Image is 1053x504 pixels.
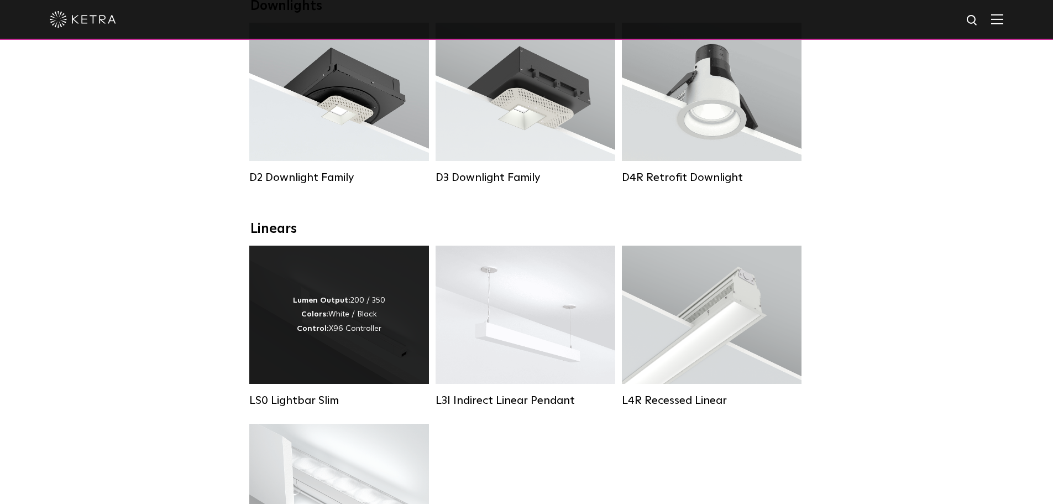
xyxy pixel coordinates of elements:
div: L4R Recessed Linear [622,394,801,407]
div: D2 Downlight Family [249,171,429,184]
a: D3 Downlight Family Lumen Output:700 / 900 / 1100Colors:White / Black / Silver / Bronze / Paintab... [436,23,615,184]
img: Hamburger%20Nav.svg [991,14,1003,24]
a: L4R Recessed Linear Lumen Output:400 / 600 / 800 / 1000Colors:White / BlackControl:Lutron Clear C... [622,246,801,407]
img: ketra-logo-2019-white [50,11,116,28]
div: L3I Indirect Linear Pendant [436,394,615,407]
a: L3I Indirect Linear Pendant Lumen Output:400 / 600 / 800 / 1000Housing Colors:White / BlackContro... [436,246,615,407]
div: 200 / 350 White / Black X96 Controller [293,294,385,336]
a: LS0 Lightbar Slim Lumen Output:200 / 350Colors:White / BlackControl:X96 Controller [249,246,429,407]
strong: Control: [297,325,329,332]
a: D2 Downlight Family Lumen Output:1200Colors:White / Black / Gloss Black / Silver / Bronze / Silve... [249,23,429,184]
div: LS0 Lightbar Slim [249,394,429,407]
strong: Colors: [301,310,328,318]
div: D4R Retrofit Downlight [622,171,801,184]
img: search icon [966,14,979,28]
a: D4R Retrofit Downlight Lumen Output:800Colors:White / BlackBeam Angles:15° / 25° / 40° / 60°Watta... [622,23,801,184]
strong: Lumen Output: [293,297,350,304]
div: D3 Downlight Family [436,171,615,184]
div: Linears [250,221,803,237]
